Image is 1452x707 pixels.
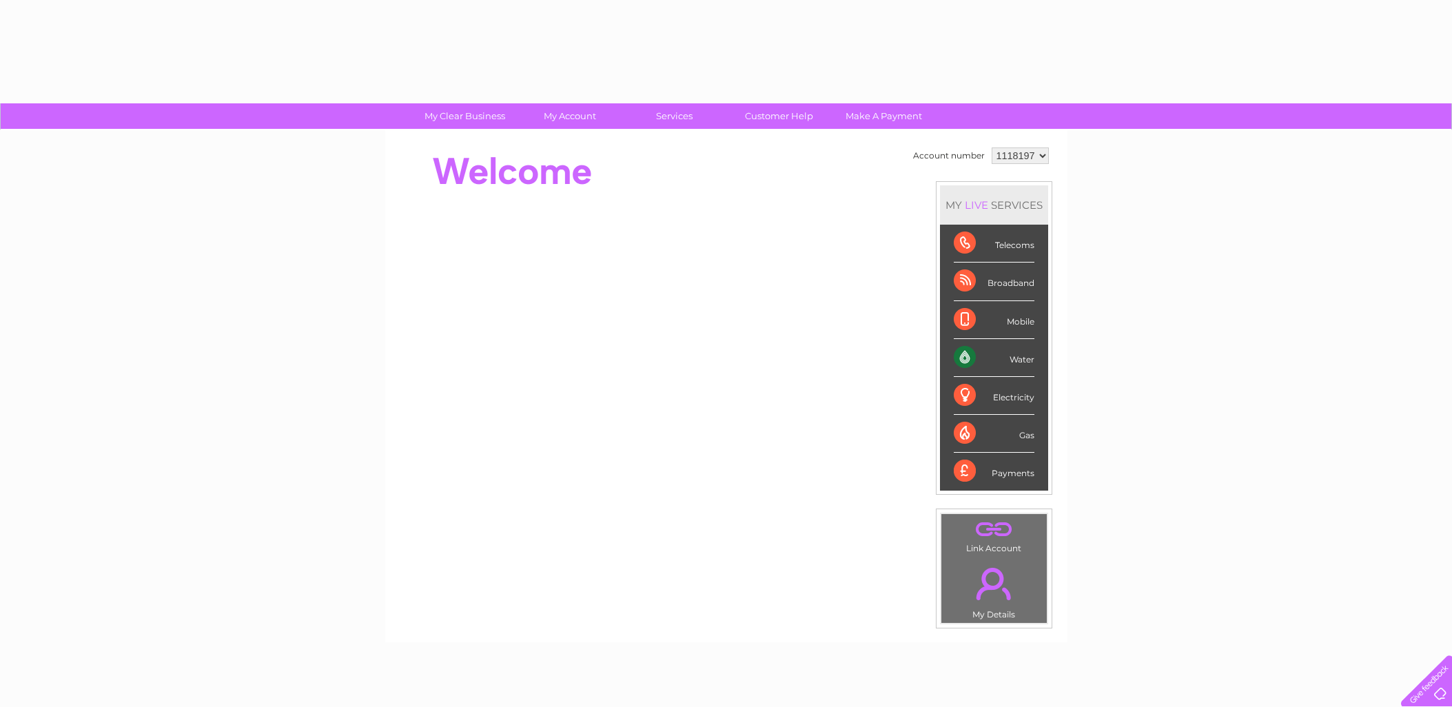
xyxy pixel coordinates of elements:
[513,103,626,129] a: My Account
[945,560,1043,608] a: .
[954,339,1034,377] div: Water
[827,103,941,129] a: Make A Payment
[954,225,1034,263] div: Telecoms
[941,556,1047,624] td: My Details
[940,185,1048,225] div: MY SERVICES
[954,415,1034,453] div: Gas
[954,301,1034,339] div: Mobile
[954,377,1034,415] div: Electricity
[910,144,988,167] td: Account number
[945,518,1043,542] a: .
[408,103,522,129] a: My Clear Business
[617,103,731,129] a: Services
[954,263,1034,300] div: Broadband
[941,513,1047,557] td: Link Account
[722,103,836,129] a: Customer Help
[962,198,991,212] div: LIVE
[954,453,1034,490] div: Payments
